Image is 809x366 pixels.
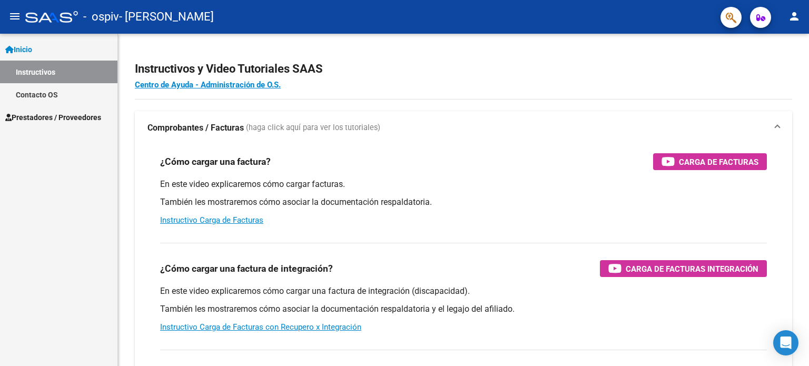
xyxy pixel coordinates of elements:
a: Centro de Ayuda - Administración de O.S. [135,80,281,90]
span: Inicio [5,44,32,55]
span: - [PERSON_NAME] [119,5,214,28]
mat-icon: person [788,10,801,23]
a: Instructivo Carga de Facturas con Recupero x Integración [160,322,361,332]
p: También les mostraremos cómo asociar la documentación respaldatoria y el legajo del afiliado. [160,303,767,315]
a: Instructivo Carga de Facturas [160,215,263,225]
mat-icon: menu [8,10,21,23]
div: Open Intercom Messenger [773,330,798,355]
span: - ospiv [83,5,119,28]
p: En este video explicaremos cómo cargar facturas. [160,179,767,190]
p: También les mostraremos cómo asociar la documentación respaldatoria. [160,196,767,208]
mat-expansion-panel-header: Comprobantes / Facturas (haga click aquí para ver los tutoriales) [135,111,792,145]
span: Carga de Facturas [679,155,758,169]
h3: ¿Cómo cargar una factura de integración? [160,261,333,276]
span: Prestadores / Proveedores [5,112,101,123]
h3: ¿Cómo cargar una factura? [160,154,271,169]
h2: Instructivos y Video Tutoriales SAAS [135,59,792,79]
strong: Comprobantes / Facturas [147,122,244,134]
span: (haga click aquí para ver los tutoriales) [246,122,380,134]
p: En este video explicaremos cómo cargar una factura de integración (discapacidad). [160,285,767,297]
span: Carga de Facturas Integración [626,262,758,275]
button: Carga de Facturas [653,153,767,170]
button: Carga de Facturas Integración [600,260,767,277]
